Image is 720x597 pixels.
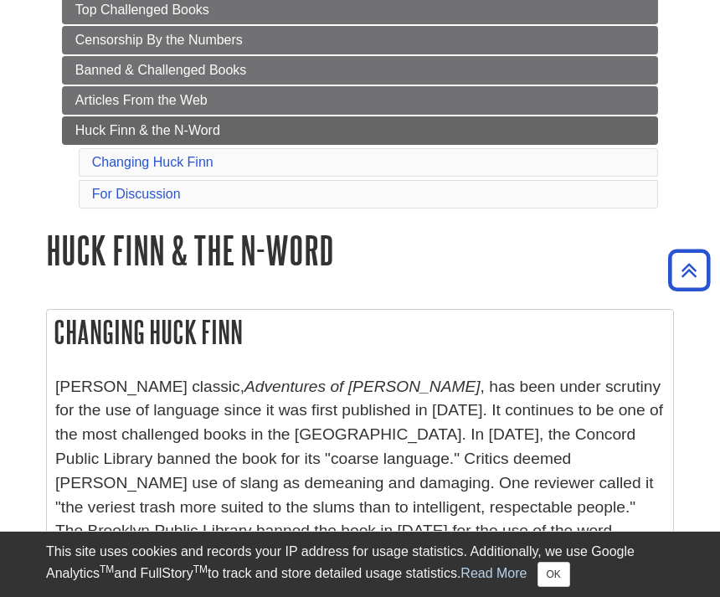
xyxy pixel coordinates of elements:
[46,542,674,587] div: This site uses cookies and records your IP address for usage statistics. Additionally, we use Goo...
[92,187,181,201] a: For Discussion
[62,86,659,115] a: Articles From the Web
[46,229,674,271] h1: Huck Finn & the N-Word
[62,56,659,85] a: Banned & Challenged Books
[92,155,213,169] a: Changing Huck Finn
[100,564,114,575] sup: TM
[460,566,527,580] a: Read More
[62,26,659,54] a: Censorship By the Numbers
[537,562,570,587] button: Close
[75,33,243,47] span: Censorship By the Numbers
[75,93,208,107] span: Articles From the Web
[662,259,716,281] a: Back to Top
[75,3,209,17] span: Top Challenged Books
[244,378,481,395] em: Adventures of [PERSON_NAME]
[75,63,247,77] span: Banned & Challenged Books
[75,123,220,137] span: Huck Finn & the N-Word
[47,310,673,354] h2: Changing Huck Finn
[193,564,208,575] sup: TM
[62,116,659,145] a: Huck Finn & the N-Word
